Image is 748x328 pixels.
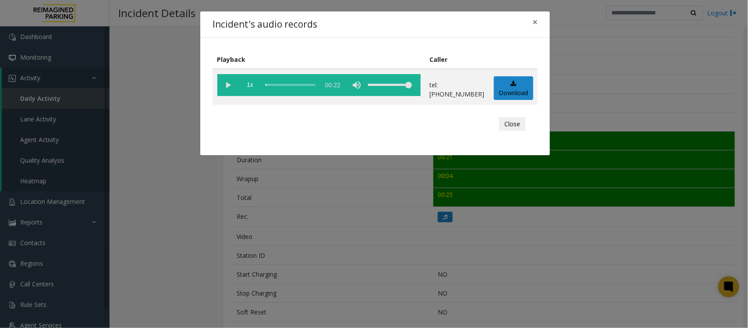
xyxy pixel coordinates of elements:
span: × [532,16,538,28]
th: Playback [213,50,425,69]
th: Caller [425,50,489,69]
p: tel:[PHONE_NUMBER] [430,80,485,99]
a: Download [494,76,533,100]
div: volume level [368,74,412,96]
span: playback speed button [239,74,261,96]
button: Close [526,11,544,33]
h4: Incident's audio records [213,18,317,32]
button: Close [499,117,525,131]
div: scrub bar [266,74,316,96]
